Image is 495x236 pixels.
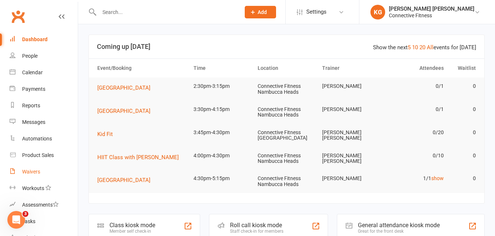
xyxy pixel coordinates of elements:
[10,197,78,213] a: Assessments
[383,170,447,187] td: 1/1
[22,185,44,191] div: Workouts
[447,124,479,141] td: 0
[22,119,45,125] div: Messages
[389,12,474,19] div: Connective Fitness
[22,136,52,142] div: Automations
[97,83,156,92] button: [GEOGRAPHIC_DATA]
[97,130,118,139] button: Kid Fit
[358,229,440,234] div: Great for the front desk
[412,44,418,51] a: 10
[431,175,444,181] a: show
[254,124,318,147] td: Connective Fitness [GEOGRAPHIC_DATA]
[230,222,283,229] div: Roll call kiosk mode
[109,222,155,229] div: Class kiosk mode
[22,53,38,59] div: People
[370,5,385,19] div: KG
[97,108,150,114] span: [GEOGRAPHIC_DATA]
[97,154,179,161] span: HIIT Class with [PERSON_NAME]
[7,211,25,229] iframe: Intercom live chat
[10,48,78,64] a: People
[383,78,447,95] td: 0/1
[10,213,78,230] a: Tasks
[22,69,43,75] div: Calendar
[383,124,447,141] td: 0/20
[373,43,476,52] div: Show the next events for [DATE]
[447,78,479,95] td: 0
[447,147,479,164] td: 0
[319,124,383,147] td: [PERSON_NAME] [PERSON_NAME]
[22,36,48,42] div: Dashboard
[10,31,78,48] a: Dashboard
[22,202,59,208] div: Assessments
[109,229,155,234] div: Member self check-in
[97,85,150,91] span: [GEOGRAPHIC_DATA]
[97,176,156,185] button: [GEOGRAPHIC_DATA]
[447,170,479,187] td: 0
[10,97,78,114] a: Reports
[22,218,35,224] div: Tasks
[97,153,184,162] button: HIIT Class with [PERSON_NAME]
[97,177,150,183] span: [GEOGRAPHIC_DATA]
[306,4,327,20] span: Settings
[230,229,283,234] div: Staff check-in for members
[319,170,383,187] td: [PERSON_NAME]
[254,101,318,124] td: Connective Fitness Nambucca Heads
[383,147,447,164] td: 0/10
[190,124,254,141] td: 3:45pm-4:30pm
[389,6,474,12] div: [PERSON_NAME] [PERSON_NAME]
[427,44,433,51] a: All
[9,7,27,26] a: Clubworx
[254,170,318,193] td: Connective Fitness Nambucca Heads
[97,7,235,17] input: Search...
[319,101,383,118] td: [PERSON_NAME]
[358,222,440,229] div: General attendance kiosk mode
[447,101,479,118] td: 0
[408,44,411,51] a: 5
[190,170,254,187] td: 4:30pm-5:15pm
[383,101,447,118] td: 0/1
[447,59,479,78] th: Waitlist
[319,78,383,95] td: [PERSON_NAME]
[22,103,40,108] div: Reports
[10,81,78,97] a: Payments
[254,59,318,78] th: Location
[319,147,383,170] td: [PERSON_NAME] [PERSON_NAME]
[190,101,254,118] td: 3:30pm-4:15pm
[22,169,40,175] div: Waivers
[10,114,78,130] a: Messages
[190,59,254,78] th: Time
[22,211,28,217] span: 3
[190,78,254,95] td: 2:30pm-3:15pm
[258,9,267,15] span: Add
[22,86,45,92] div: Payments
[10,147,78,164] a: Product Sales
[245,6,276,18] button: Add
[97,131,113,137] span: Kid Fit
[383,59,447,78] th: Attendees
[22,152,54,158] div: Product Sales
[97,107,156,115] button: [GEOGRAPHIC_DATA]
[319,59,383,78] th: Trainer
[10,180,78,197] a: Workouts
[10,130,78,147] a: Automations
[97,43,476,50] h3: Coming up [DATE]
[254,147,318,170] td: Connective Fitness Nambucca Heads
[10,164,78,180] a: Waivers
[254,78,318,101] td: Connective Fitness Nambucca Heads
[190,147,254,164] td: 4:00pm-4:30pm
[10,64,78,81] a: Calendar
[419,44,425,51] a: 20
[94,59,190,78] th: Event/Booking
